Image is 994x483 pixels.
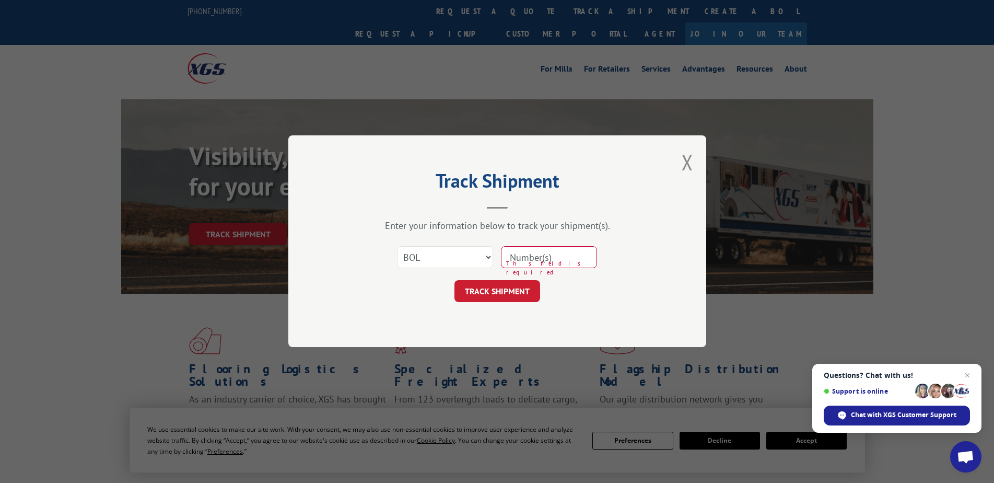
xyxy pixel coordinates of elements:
[950,441,981,473] div: Open chat
[341,220,654,232] div: Enter your information below to track your shipment(s).
[682,148,693,176] button: Close modal
[824,406,970,425] div: Chat with XGS Customer Support
[851,410,956,420] span: Chat with XGS Customer Support
[454,281,540,303] button: TRACK SHIPMENT
[824,387,911,395] span: Support is online
[824,371,970,379] span: Questions? Chat with us!
[961,369,974,382] span: Close chat
[506,260,597,277] span: This field is required
[501,247,597,269] input: Number(s)
[341,174,654,193] h2: Track Shipment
